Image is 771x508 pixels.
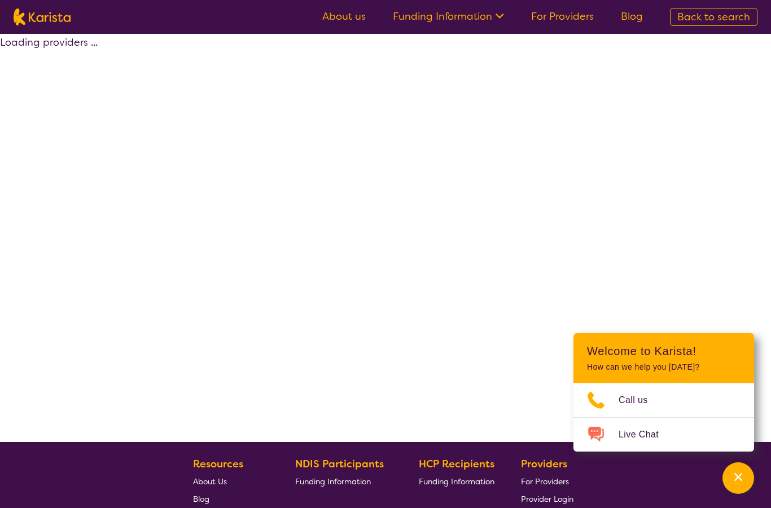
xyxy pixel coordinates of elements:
a: For Providers [521,472,573,490]
span: Funding Information [419,476,494,487]
a: For Providers [531,10,594,23]
img: Karista logo [14,8,71,25]
span: Funding Information [295,476,371,487]
span: Blog [193,494,209,504]
a: Back to search [670,8,757,26]
a: About Us [193,472,269,490]
ul: Choose channel [573,383,754,452]
span: Call us [619,392,662,409]
a: Funding Information [295,472,392,490]
span: For Providers [521,476,569,487]
span: Back to search [677,10,750,24]
button: Channel Menu [722,462,754,494]
b: NDIS Participants [295,457,384,471]
span: Live Chat [619,426,672,443]
span: Provider Login [521,494,573,504]
a: Funding Information [419,472,494,490]
span: About Us [193,476,227,487]
a: Provider Login [521,490,573,507]
a: About us [322,10,366,23]
p: How can we help you [DATE]? [587,362,741,372]
b: Providers [521,457,567,471]
h2: Welcome to Karista! [587,344,741,358]
a: Funding Information [393,10,504,23]
b: HCP Recipients [419,457,494,471]
a: Blog [193,490,269,507]
div: Channel Menu [573,333,754,452]
b: Resources [193,457,243,471]
a: Blog [621,10,643,23]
